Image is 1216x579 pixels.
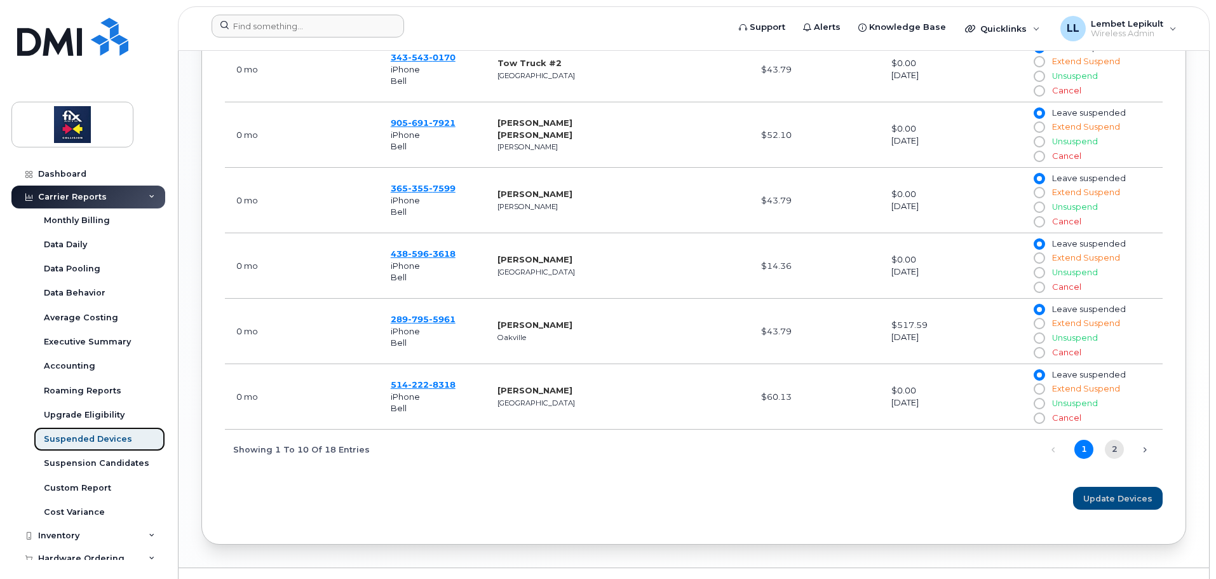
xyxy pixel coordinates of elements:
[391,118,456,128] span: 905
[391,183,456,193] span: 365
[1052,333,1098,343] span: Unsuspend
[212,15,404,37] input: Find something...
[497,118,572,140] strong: [PERSON_NAME] [PERSON_NAME]
[1073,487,1163,510] button: Update Devices
[891,331,1011,343] div: [DATE]
[880,233,1022,299] td: $0.00
[1052,384,1120,393] span: Extend Suspend
[391,64,420,74] span: iPhone
[1034,174,1044,184] input: Leave suspended
[1091,18,1163,29] span: Lembet Lepikult
[1052,348,1081,357] span: Cancel
[1052,253,1120,262] span: Extend Suspend
[750,21,785,34] span: Support
[794,15,849,40] a: Alerts
[1052,122,1120,132] span: Extend Suspend
[1034,413,1044,423] input: Cancel
[814,21,841,34] span: Alerts
[880,364,1022,430] td: $0.00
[1034,202,1044,212] input: Unsuspend
[1052,137,1098,146] span: Unsuspend
[1052,239,1126,249] span: Leave suspended
[891,69,1011,81] div: [DATE]
[1034,122,1044,132] input: Extend Suspend
[1034,187,1044,198] input: Extend Suspend
[1052,370,1126,379] span: Leave suspended
[880,168,1022,233] td: $0.00
[408,118,429,128] span: 691
[429,118,456,128] span: 7921
[1034,86,1044,96] input: Cancel
[225,299,379,364] td: September 10, 2025 08:40
[1052,86,1081,95] span: Cancel
[1034,370,1044,380] input: Leave suspended
[1052,151,1081,161] span: Cancel
[750,168,879,233] td: $43.79
[1034,57,1044,67] input: Extend Suspend
[750,299,879,364] td: $43.79
[1105,440,1124,459] a: 2
[1051,16,1186,41] div: Lembet Lepikult
[1052,202,1098,212] span: Unsuspend
[1052,413,1081,423] span: Cancel
[391,337,407,348] span: Bell
[1034,384,1044,394] input: Extend Suspend
[391,52,456,62] a: 3435430170
[497,189,572,199] strong: [PERSON_NAME]
[1034,239,1044,249] input: Leave suspended
[391,52,456,62] span: 343
[391,314,456,324] span: 289
[880,37,1022,102] td: $0.00
[1034,282,1044,292] input: Cancel
[391,195,420,205] span: iPhone
[497,385,572,395] strong: [PERSON_NAME]
[891,200,1011,212] div: [DATE]
[1034,348,1044,358] input: Cancel
[225,233,379,299] td: 0 mo
[391,249,456,259] span: 438
[1052,187,1120,197] span: Extend Suspend
[1052,282,1081,292] span: Cancel
[1034,108,1044,118] input: Leave suspended
[730,15,794,40] a: Support
[391,392,420,402] span: iPhone
[391,76,407,86] span: Bell
[1052,318,1120,328] span: Extend Suspend
[225,168,379,233] td: September 10, 2025 08:40
[429,249,456,259] span: 3618
[497,71,575,80] small: [GEOGRAPHIC_DATA]
[497,268,575,276] small: [GEOGRAPHIC_DATA]
[869,21,946,34] span: Knowledge Base
[1034,217,1044,227] input: Cancel
[880,102,1022,168] td: $0.00
[750,37,879,102] td: $43.79
[1034,398,1044,409] input: Unsuspend
[750,102,879,168] td: $52.10
[497,202,558,211] small: [PERSON_NAME]
[980,24,1027,34] span: Quicklinks
[408,183,429,193] span: 355
[891,397,1011,409] div: [DATE]
[429,183,456,193] span: 7599
[225,364,379,430] td: 0 mo
[891,266,1011,278] div: [DATE]
[1135,440,1154,460] a: Next
[880,299,1022,364] td: $517.59
[391,314,456,324] a: 2897955961
[750,233,879,299] td: $14.36
[1034,318,1044,329] input: Extend Suspend
[408,379,429,390] span: 222
[497,398,575,407] small: [GEOGRAPHIC_DATA]
[1034,333,1044,343] input: Unsuspend
[1034,137,1044,147] input: Unsuspend
[391,141,407,151] span: Bell
[1083,493,1152,505] span: Update Devices
[429,314,456,324] span: 5961
[1052,398,1098,408] span: Unsuspend
[1034,268,1044,278] input: Unsuspend
[429,379,456,390] span: 8318
[891,135,1011,147] div: [DATE]
[497,58,562,68] strong: Tow Truck #2
[1091,29,1163,39] span: Wireless Admin
[391,207,407,217] span: Bell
